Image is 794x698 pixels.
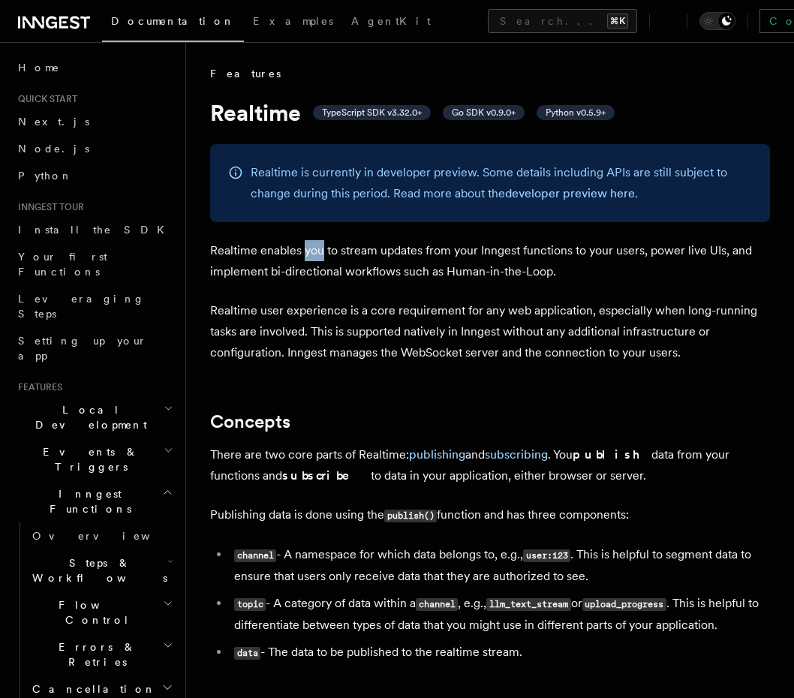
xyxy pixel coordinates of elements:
a: Setting up your app [12,327,176,369]
p: Realtime enables you to stream updates from your Inngest functions to your users, power live UIs,... [210,240,770,282]
button: Flow Control [26,591,176,633]
span: Next.js [18,116,89,128]
span: Local Development [12,402,164,432]
span: Errors & Retries [26,639,163,669]
a: AgentKit [342,5,440,41]
a: Leveraging Steps [12,285,176,327]
span: Documentation [111,15,235,27]
span: Node.js [18,143,89,155]
span: Setting up your app [18,335,147,362]
a: Concepts [210,411,290,432]
h1: Realtime [210,99,770,126]
span: Install the SDK [18,224,173,236]
span: Home [18,60,60,75]
a: publishing [409,447,465,462]
code: user:123 [523,549,570,562]
a: Python [12,162,176,189]
code: topic [234,598,266,611]
strong: publish [573,447,651,462]
a: developer preview here [505,186,635,200]
span: Go SDK v0.9.0+ [452,107,516,119]
span: Leveraging Steps [18,293,145,320]
span: Quick start [12,93,77,105]
span: Examples [253,15,333,27]
a: Documentation [102,5,244,42]
a: Examples [244,5,342,41]
span: Overview [32,530,187,542]
button: Search...⌘K [488,9,637,33]
span: TypeScript SDK v3.32.0+ [322,107,422,119]
button: Events & Triggers [12,438,176,480]
span: Python [18,170,73,182]
button: Inngest Functions [12,480,176,522]
p: Realtime is currently in developer preview. Some details including APIs are still subject to chan... [251,162,752,204]
button: Steps & Workflows [26,549,176,591]
strong: subscribe [282,468,371,483]
p: Realtime user experience is a core requirement for any web application, especially when long-runn... [210,300,770,363]
p: There are two core parts of Realtime: and . You data from your functions and to data in your appl... [210,444,770,486]
span: Features [12,381,62,393]
code: channel [416,598,458,611]
a: Node.js [12,135,176,162]
p: Publishing data is done using the function and has three components: [210,504,770,526]
a: subscribing [485,447,548,462]
span: Inngest tour [12,201,84,213]
button: Local Development [12,396,176,438]
li: - A category of data within a , e.g., or . This is helpful to differentiate between types of data... [230,593,770,636]
code: data [234,647,260,660]
a: Your first Functions [12,243,176,285]
code: llm_text_stream [486,598,570,611]
a: Overview [26,522,176,549]
span: AgentKit [351,15,431,27]
code: publish() [384,510,437,522]
button: Toggle dark mode [699,12,735,30]
span: Cancellation [26,681,156,696]
span: Steps & Workflows [26,555,167,585]
code: upload_progress [582,598,666,611]
span: Your first Functions [18,251,107,278]
li: - A namespace for which data belongs to, e.g., . This is helpful to segment data to ensure that u... [230,544,770,587]
span: Inngest Functions [12,486,162,516]
a: Next.js [12,108,176,135]
a: Install the SDK [12,216,176,243]
a: Home [12,54,176,81]
li: - The data to be published to the realtime stream. [230,642,770,663]
button: Errors & Retries [26,633,176,675]
span: Features [210,66,281,81]
code: channel [234,549,276,562]
span: Events & Triggers [12,444,164,474]
span: Python v0.5.9+ [546,107,606,119]
span: Flow Control [26,597,163,627]
kbd: ⌘K [607,14,628,29]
